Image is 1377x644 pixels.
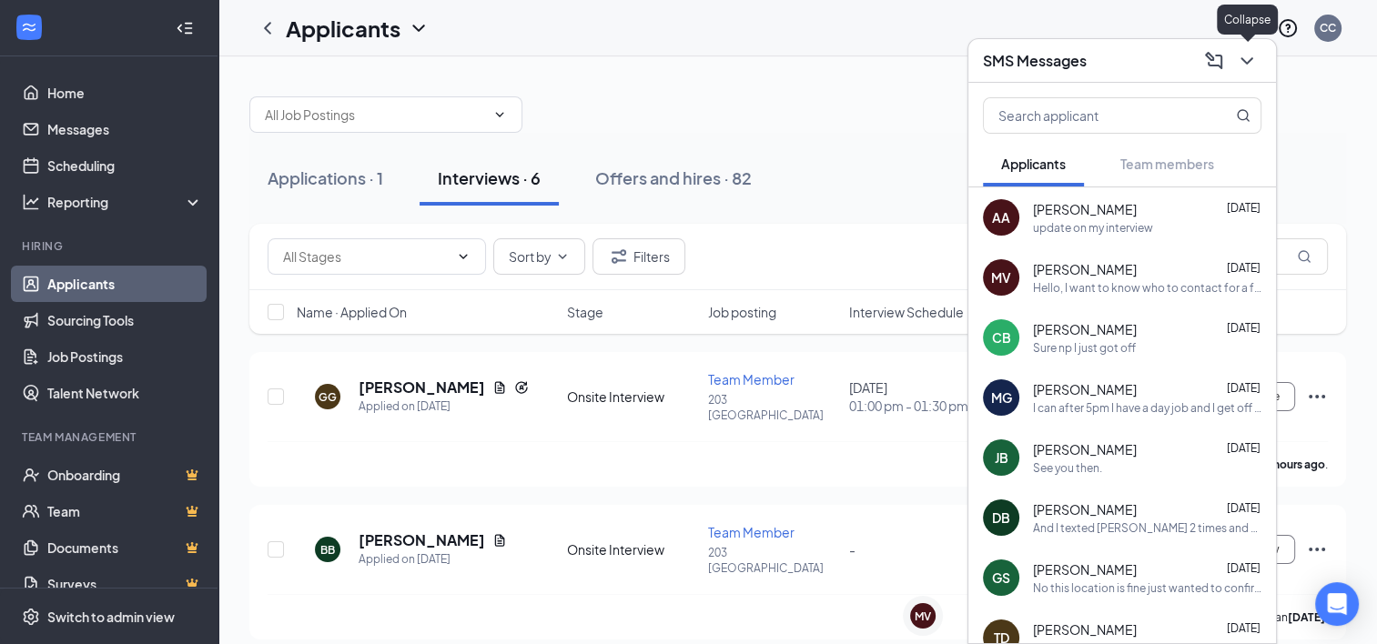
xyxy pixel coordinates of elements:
span: [DATE] [1227,501,1261,515]
button: ChevronDown [1232,46,1261,75]
div: Sure np I just got off [1033,340,1136,356]
span: Applicants [1001,156,1066,172]
span: Team Member [708,524,795,540]
svg: Ellipses [1306,538,1328,560]
span: - [848,541,855,558]
span: [DATE] [1227,381,1261,395]
span: [PERSON_NAME] [1033,380,1137,398]
a: SurveysCrown [47,566,203,602]
div: BB [320,542,335,558]
div: Hiring [22,238,199,254]
a: OnboardingCrown [47,457,203,493]
svg: ChevronDown [408,17,430,39]
div: AA [992,208,1010,226]
svg: Filter [608,246,630,267]
svg: MagnifyingGlass [1297,249,1311,264]
span: Stage [567,303,603,321]
div: Interviews · 6 [438,166,541,189]
span: [PERSON_NAME] [1033,260,1137,278]
span: [DATE] [1227,561,1261,575]
button: ComposeMessage [1200,46,1229,75]
div: CB [992,328,1011,347]
a: Applicants [47,266,203,302]
svg: ChevronDown [555,249,570,264]
div: Open Intercom Messenger [1315,582,1359,626]
svg: ChevronDown [1236,50,1258,72]
div: Onsite Interview [567,387,697,406]
svg: Ellipses [1306,386,1328,408]
a: Home [47,75,203,111]
div: Applied on [DATE] [359,550,507,569]
a: Talent Network [47,375,203,411]
div: See you then. [1033,460,1102,476]
input: All Stages [283,247,449,267]
span: Job posting [708,303,776,321]
div: Hello, I want to know who to contact for a follow up email or phone call. Thank you [1033,280,1261,296]
span: [PERSON_NAME] [1033,320,1137,338]
div: Offers and hires · 82 [595,166,752,189]
h5: [PERSON_NAME] [359,530,485,550]
a: TeamCrown [47,493,203,529]
div: MG [991,388,1012,407]
svg: ChevronDown [492,107,507,122]
div: DB [992,508,1010,527]
svg: Document [492,380,507,395]
h5: [PERSON_NAME] [359,377,485,397]
div: MV [991,268,1011,287]
div: Onsite Interview [567,540,697,558]
span: [PERSON_NAME] [1033,500,1137,518]
button: Sort byChevronDown [493,238,585,275]
a: Messages [47,111,203,147]
h1: Applicants [286,13,400,44]
span: Sort by [509,250,552,263]
p: 203 [GEOGRAPHIC_DATA] [708,392,838,423]
a: Scheduling [47,147,203,184]
span: [DATE] [1227,201,1261,215]
svg: Analysis [22,193,40,211]
svg: MagnifyingGlass [1236,108,1250,123]
div: Applied on [DATE] [359,397,529,416]
div: GG [319,389,337,405]
span: [PERSON_NAME] [1033,620,1137,639]
span: 01:00 pm - 01:30 pm [848,397,978,415]
span: Team Member [708,371,795,387]
input: All Job Postings [265,105,485,125]
div: And I texted [PERSON_NAME] 2 times and he never answered [1033,520,1261,536]
div: GS [992,569,1010,587]
p: 203 [GEOGRAPHIC_DATA] [708,545,838,576]
b: 21 hours ago [1259,458,1325,471]
button: Filter Filters [592,238,685,275]
svg: Document [492,533,507,548]
span: [DATE] [1227,261,1261,275]
span: Name · Applied On [297,303,407,321]
div: JB [995,448,1008,467]
div: Switch to admin view [47,608,175,626]
span: [PERSON_NAME] [1033,560,1137,579]
div: Team Management [22,429,199,445]
div: CC [1320,20,1336,35]
div: Reporting [47,193,204,211]
a: Sourcing Tools [47,302,203,338]
input: Search applicant [984,98,1200,133]
span: [PERSON_NAME] [1033,200,1137,218]
span: [DATE] [1227,321,1261,335]
span: Interview Schedule [848,303,963,321]
svg: ChevronLeft [257,17,278,39]
svg: QuestionInfo [1277,17,1299,39]
div: Collapse [1217,5,1278,35]
b: [DATE] [1288,610,1325,624]
div: [DATE] [848,378,978,415]
svg: Collapse [176,19,194,37]
h3: SMS Messages [983,51,1087,71]
svg: ComposeMessage [1203,50,1225,72]
div: Applications · 1 [268,166,383,189]
span: Team members [1120,156,1214,172]
div: update on my interview [1033,220,1153,236]
a: DocumentsCrown [47,529,203,566]
a: Job Postings [47,338,203,375]
span: [DATE] [1227,621,1261,635]
span: [DATE] [1227,441,1261,455]
div: I can after 5pm I have a day job and I get off at 5 [1033,400,1261,416]
div: No this location is fine just wanted to confirm [1033,580,1261,596]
